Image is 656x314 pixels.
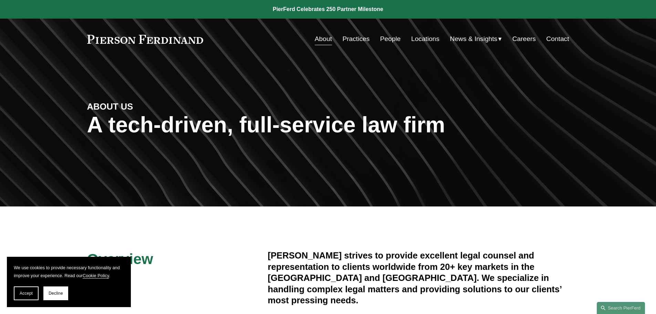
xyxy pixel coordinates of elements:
[83,273,109,278] a: Cookie Policy
[87,251,153,267] span: Overview
[315,32,332,45] a: About
[380,32,401,45] a: People
[342,32,369,45] a: Practices
[450,33,498,45] span: News & Insights
[512,32,536,45] a: Careers
[450,32,502,45] a: folder dropdown
[14,264,124,280] p: We use cookies to provide necessary functionality and improve your experience. Read our .
[597,302,645,314] a: Search this site
[87,102,133,111] strong: ABOUT US
[546,32,569,45] a: Contact
[411,32,439,45] a: Locations
[43,286,68,300] button: Decline
[7,257,131,307] section: Cookie banner
[87,112,569,138] h1: A tech-driven, full-service law firm
[49,291,63,296] span: Decline
[268,250,569,306] h4: [PERSON_NAME] strives to provide excellent legal counsel and representation to clients worldwide ...
[14,286,39,300] button: Accept
[20,291,33,296] span: Accept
